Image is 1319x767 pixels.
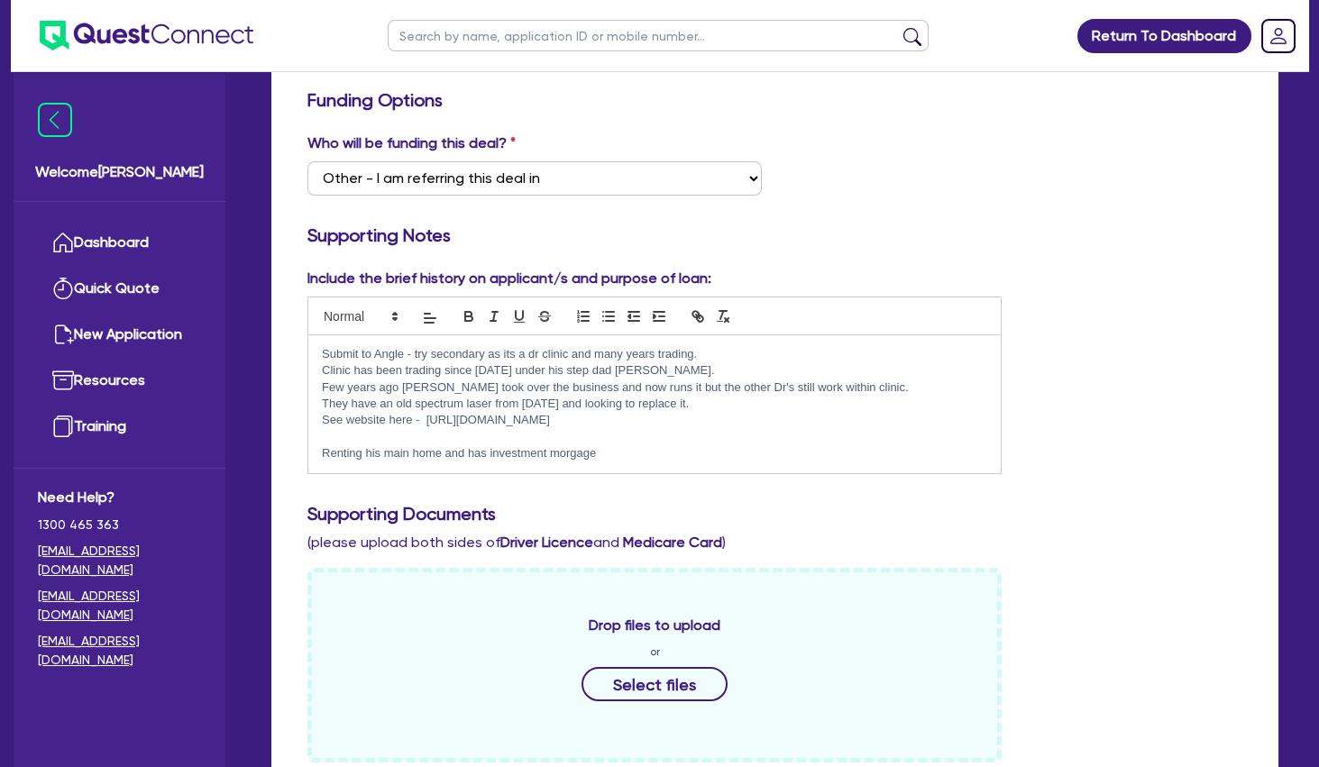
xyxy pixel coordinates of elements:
img: quick-quote [52,278,74,299]
img: training [52,415,74,437]
a: [EMAIL_ADDRESS][DOMAIN_NAME] [38,587,201,625]
p: Submit to Angle - try secondary as its a dr clinic and many years trading. [322,346,987,362]
a: Dashboard [38,220,201,266]
a: Training [38,404,201,450]
a: Resources [38,358,201,404]
img: new-application [52,324,74,345]
p: They have an old spectrum laser from [DATE] and looking to replace it. [322,396,987,412]
b: Driver Licence [500,534,593,551]
span: or [650,644,660,660]
img: icon-menu-close [38,103,72,137]
h3: Supporting Notes [307,224,1242,246]
a: Quick Quote [38,266,201,312]
h3: Supporting Documents [307,503,1242,525]
p: Renting his main home and has investment morgage [322,445,987,461]
h3: Funding Options [307,89,1242,111]
input: Search by name, application ID or mobile number... [388,20,929,51]
span: 1300 465 363 [38,516,201,534]
a: Dropdown toggle [1255,13,1302,59]
img: quest-connect-logo-blue [40,21,253,50]
p: Clinic has been trading since [DATE] under his step dad [PERSON_NAME]. [322,362,987,379]
a: Return To Dashboard [1077,19,1251,53]
a: New Application [38,312,201,358]
label: Who will be funding this deal? [307,132,516,154]
span: Drop files to upload [589,615,720,636]
p: See website here - [URL][DOMAIN_NAME] [322,412,987,428]
a: [EMAIL_ADDRESS][DOMAIN_NAME] [38,632,201,670]
span: Welcome [PERSON_NAME] [35,161,204,183]
p: Few years ago [PERSON_NAME] took over the business and now runs it but the other Dr's still work ... [322,379,987,396]
span: Need Help? [38,487,201,508]
label: Include the brief history on applicant/s and purpose of loan: [307,268,711,289]
img: resources [52,370,74,391]
a: [EMAIL_ADDRESS][DOMAIN_NAME] [38,542,201,580]
span: (please upload both sides of and ) [307,534,726,551]
button: Select files [582,667,728,701]
b: Medicare Card [623,534,722,551]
